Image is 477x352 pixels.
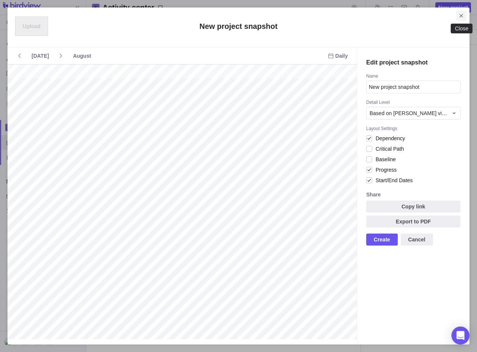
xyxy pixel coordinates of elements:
span: Export to PDF [366,216,460,228]
div: Close [455,25,468,31]
span: Start/End Dates [372,175,413,186]
span: Cancel [401,234,433,246]
span: Close [456,10,466,21]
span: Dependency [372,133,405,144]
span: Cancel [408,235,426,244]
span: Create [374,235,390,244]
div: Detail Level [366,99,460,107]
h4: Edit project snapshot [366,58,460,67]
span: Critical Path [372,144,404,154]
span: [DATE] [29,51,52,61]
div: Share [366,192,460,198]
span: Create [366,234,398,246]
div: Open Intercom Messenger [451,327,469,345]
div: Layout Settings [366,126,460,133]
span: Copy link [366,201,460,213]
span: Baseline [372,154,396,165]
span: Progress [372,165,397,175]
div: Name [366,73,460,81]
h2: New project snapshot [199,7,278,45]
span: Daily [335,52,348,60]
span: Daily [325,51,351,61]
span: [DATE] [32,52,49,60]
span: Based on Gantt view [370,109,448,117]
